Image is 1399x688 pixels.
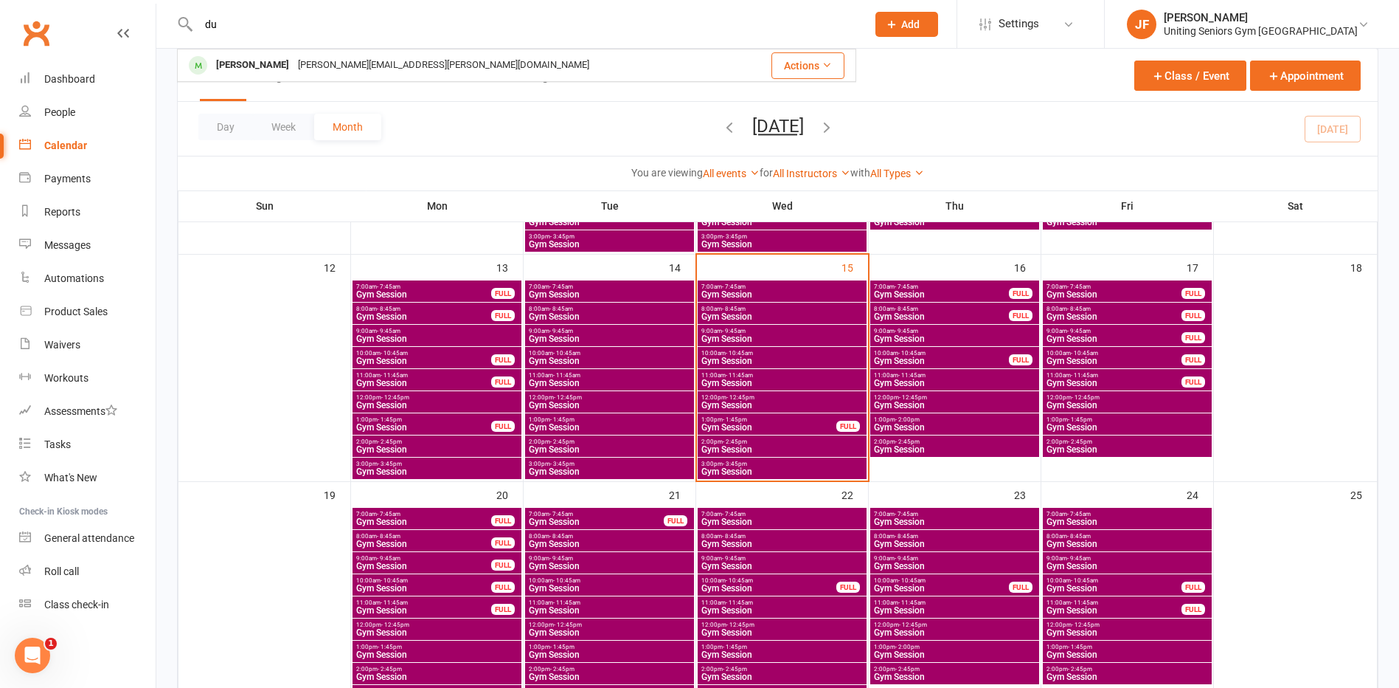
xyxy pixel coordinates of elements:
div: FULL [1181,310,1205,321]
span: 9:00am [355,328,518,334]
div: FULL [491,537,515,548]
button: Day [198,114,253,140]
span: Gym Session [528,240,691,249]
div: Tasks [44,438,71,450]
a: Dashboard [19,63,156,96]
div: FULL [491,354,515,365]
span: Gym Session [701,401,864,410]
span: 9:00am [1046,555,1209,562]
span: - 10:45am [381,350,408,357]
span: Gym Session [355,445,518,454]
span: - 7:45am [1067,511,1091,517]
span: 7:00am [873,511,1036,517]
span: Gym Session [528,562,691,571]
button: Week [253,114,314,140]
span: 9:00am [528,555,691,562]
div: Class check-in [44,599,109,610]
span: - 9:45am [1067,555,1091,562]
span: 10:00am [355,350,492,357]
span: 7:00am [873,283,1010,290]
button: Add [875,12,938,37]
span: 10:00am [355,577,492,584]
span: Gym Session [355,401,518,410]
span: 2:00pm [355,438,518,445]
a: Messages [19,229,156,262]
span: - 11:45am [726,372,753,379]
span: Gym Session [1046,401,1209,410]
span: 10:00am [528,350,691,357]
span: 10:00am [701,350,864,357]
span: - 11:45am [898,372,926,379]
span: Gym Session [873,312,1010,321]
span: 10:00am [701,577,837,584]
div: 23 [1014,482,1041,506]
span: - 9:45am [895,555,918,562]
span: - 8:45am [722,306,746,312]
span: - 9:45am [377,555,400,562]
a: General attendance kiosk mode [19,522,156,555]
span: Add [901,18,920,30]
span: 9:00am [1046,328,1182,334]
span: - 1:45pm [378,416,402,423]
span: - 8:45am [549,306,573,312]
span: 11:00am [701,372,864,379]
span: Gym Session [701,445,864,454]
span: Gym Session [1046,562,1209,571]
iframe: Intercom live chat [15,638,50,673]
span: Gym Session [1046,334,1182,343]
div: [PERSON_NAME] [212,55,294,76]
span: - 7:45am [722,511,746,517]
a: Automations [19,262,156,295]
a: Reports [19,196,156,229]
div: [PERSON_NAME][EMAIL_ADDRESS][PERSON_NAME][DOMAIN_NAME] [294,55,594,76]
span: 7:00am [528,511,664,517]
div: FULL [1181,288,1205,299]
span: - 2:45pm [895,438,920,445]
span: Gym Session [355,357,492,365]
span: 2:00pm [873,438,1036,445]
span: - 10:45am [553,350,580,357]
div: Roll call [44,565,79,577]
div: Dashboard [44,73,95,85]
span: Gym Session [528,445,691,454]
span: 8:00am [873,533,1036,540]
th: Fri [1041,190,1214,221]
span: 9:00am [873,328,1036,334]
span: - 8:45am [1067,306,1091,312]
div: 15 [841,255,868,279]
a: Workouts [19,362,156,395]
span: Gym Session [1046,517,1209,526]
div: 20 [496,482,523,506]
span: Gym Session [701,357,864,365]
span: Gym Session [1046,290,1182,299]
div: FULL [491,421,515,432]
span: Gym Session [355,562,492,571]
span: - 9:45am [1067,328,1091,334]
a: Product Sales [19,295,156,328]
span: - 2:00pm [895,416,920,423]
span: 8:00am [701,306,864,312]
span: Gym Session [355,312,492,321]
div: Product Sales [44,306,108,317]
a: All Instructors [773,168,850,179]
span: Gym Session [355,467,518,476]
span: 11:00am [873,372,1036,379]
span: Gym Session [355,540,492,548]
span: - 2:45pm [378,438,402,445]
span: 8:00am [1046,533,1209,540]
span: - 8:45am [895,306,918,312]
span: 9:00am [528,328,691,334]
div: 14 [669,255,695,279]
span: 11:00am [528,372,691,379]
span: - 3:45pm [550,461,574,467]
span: Gym Session [1046,218,1209,227]
span: 12:00pm [873,394,1036,401]
div: FULL [1181,332,1205,343]
div: FULL [491,288,515,299]
div: [PERSON_NAME] [1164,11,1358,24]
span: - 7:45am [722,283,746,290]
span: - 10:45am [1071,577,1098,584]
span: 11:00am [1046,372,1182,379]
span: 8:00am [701,533,864,540]
span: - 2:45pm [1068,438,1092,445]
